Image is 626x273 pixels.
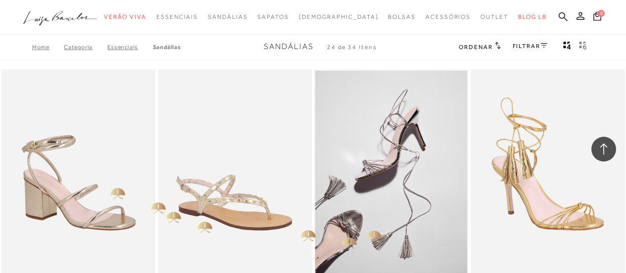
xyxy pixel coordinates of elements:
[257,8,289,26] a: noSubCategoriesText
[64,44,107,51] a: Categoria
[560,41,574,54] button: Mostrar 4 produtos por linha
[264,42,314,51] span: Sandálias
[481,8,508,26] a: noSubCategoriesText
[104,8,146,26] a: noSubCategoriesText
[299,8,379,26] a: noSubCategoriesText
[156,8,198,26] a: noSubCategoriesText
[518,13,547,20] span: BLOG LB
[104,13,146,20] span: Verão Viva
[107,44,153,51] a: Essenciais
[481,13,508,20] span: Outlet
[426,8,471,26] a: noSubCategoriesText
[257,13,289,20] span: Sapatos
[32,44,64,51] a: Home
[459,44,492,51] span: Ordenar
[208,13,247,20] span: Sandálias
[513,43,547,50] a: FILTRAR
[299,13,379,20] span: [DEMOGRAPHIC_DATA]
[153,44,181,51] a: Sandálias
[518,8,547,26] a: BLOG LB
[327,44,377,51] span: 24 de 34 itens
[156,13,198,20] span: Essenciais
[388,13,416,20] span: Bolsas
[576,41,590,54] button: gridText6Desc
[426,13,471,20] span: Acessórios
[208,8,247,26] a: noSubCategoriesText
[388,8,416,26] a: noSubCategoriesText
[590,11,604,24] button: 0
[598,10,605,17] span: 0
